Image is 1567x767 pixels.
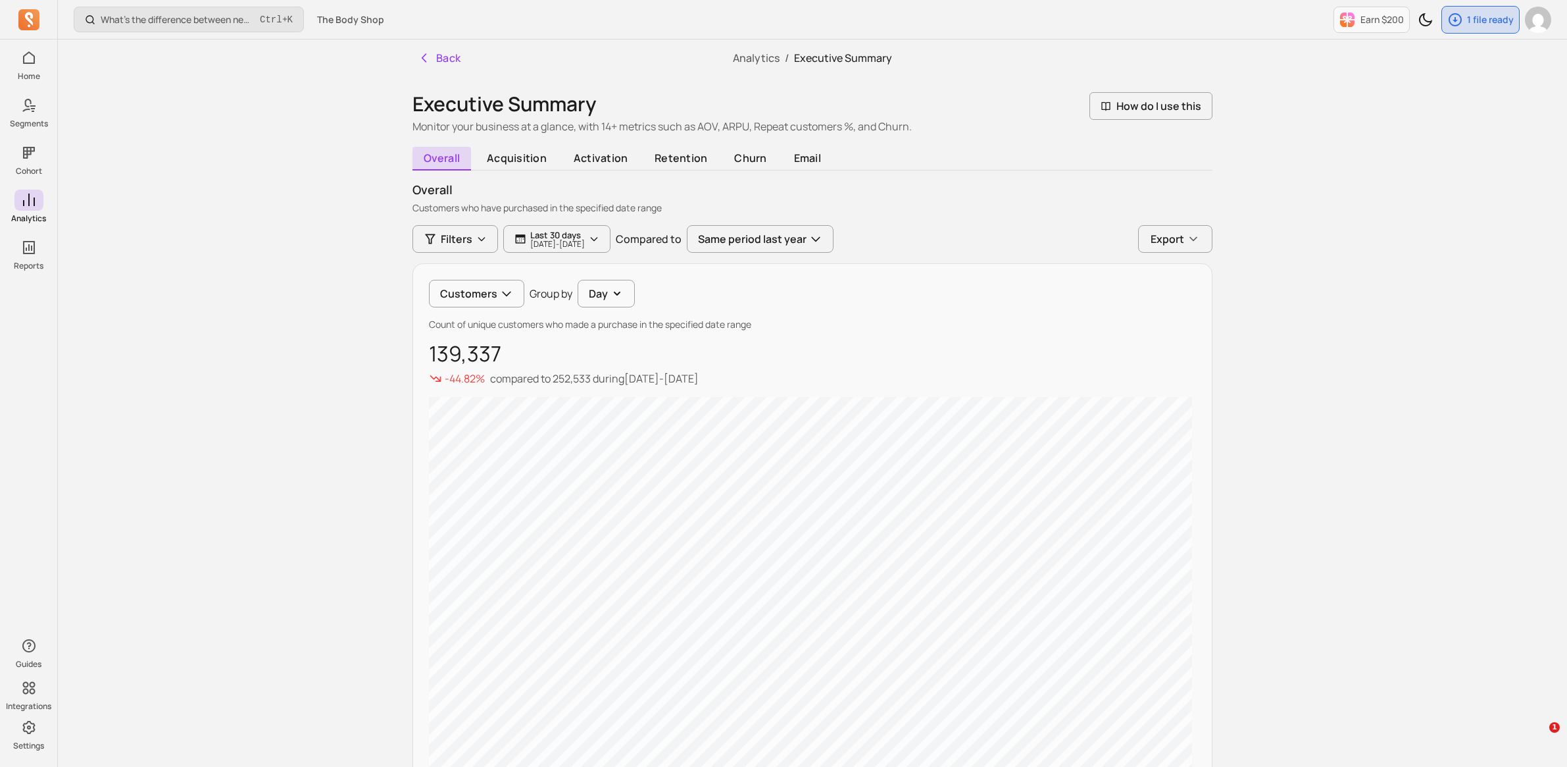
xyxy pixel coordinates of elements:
button: Day [578,280,635,307]
p: Guides [16,659,41,670]
p: Monitor your business at a glance, with 14+ metrics such as AOV, ARPU, Repeat customers %, and Ch... [412,119,912,134]
span: activation [562,147,638,169]
img: avatar [1525,7,1551,33]
h1: Executive Summary [412,92,912,116]
p: Earn $200 [1360,13,1404,26]
button: Back [412,45,466,71]
button: Toggle dark mode [1412,7,1439,33]
span: Filters [441,231,472,247]
p: Compared to [616,231,682,247]
button: Last 30 days[DATE]-[DATE] [503,225,610,253]
button: Earn $200 [1333,7,1410,33]
kbd: K [287,14,293,25]
button: Filters [412,225,498,253]
button: How do I use this [1089,92,1212,120]
span: + [260,13,293,26]
p: What’s the difference between new signups and new customers? [101,13,255,26]
button: What’s the difference between new signups and new customers?Ctrl+K [74,7,304,32]
span: 252,533 [553,371,591,386]
p: Group by [530,286,572,302]
p: Customers who have purchased in the specified date range [412,201,1212,215]
span: The Body Shop [317,13,384,26]
span: Export [1151,231,1184,247]
iframe: Intercom live chat [1522,722,1554,754]
p: Reports [14,261,43,271]
span: Executive Summary [794,51,892,65]
p: Home [18,71,40,82]
kbd: Ctrl [260,13,282,26]
p: Segments [10,119,48,129]
a: Analytics [733,51,780,65]
p: compared to during [DATE] - [DATE] [490,371,699,386]
p: 139,337 [429,342,1196,365]
span: / [780,51,794,65]
span: acquisition [476,147,558,169]
span: 1 [1549,722,1560,733]
p: overall [412,181,1212,199]
p: Cohort [16,166,42,176]
p: 1 file ready [1467,13,1514,26]
button: Export [1138,225,1212,253]
span: retention [644,147,718,169]
p: -44.82% [445,371,485,386]
button: Guides [14,633,43,672]
span: email [783,147,832,169]
span: churn [724,147,778,169]
p: Analytics [11,213,46,224]
p: Settings [13,741,44,751]
span: overall [412,147,471,171]
p: [DATE] - [DATE] [530,240,585,248]
p: Integrations [6,701,51,712]
button: Customers [429,280,524,307]
button: The Body Shop [309,8,392,32]
p: Count of unique customers who made a purchase in the specified date range [429,318,1196,331]
button: 1 file ready [1441,6,1520,34]
p: Last 30 days [530,230,585,240]
button: Same period last year [687,225,833,253]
